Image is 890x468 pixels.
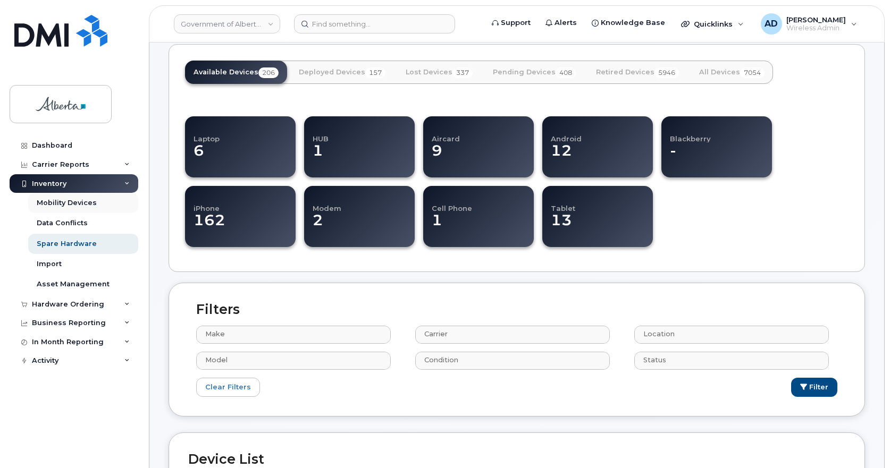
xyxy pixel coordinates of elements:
[432,212,524,240] dd: 1
[753,13,864,35] div: Arunajith Daylath
[432,124,534,142] h4: Aircard
[313,124,405,142] h4: HUB
[674,13,751,35] div: Quicklinks
[174,14,280,33] a: Government of Alberta (GOA)
[556,67,576,78] span: 408
[188,452,845,467] h2: Device List
[397,61,481,84] a: Lost Devices337
[432,142,534,170] dd: 9
[313,142,405,170] dd: 1
[194,194,296,212] h4: iPhone
[194,212,296,240] dd: 162
[258,67,279,78] span: 206
[188,302,845,317] h2: Filters
[365,67,385,78] span: 157
[670,142,762,170] dd: -
[551,194,653,212] h4: Tablet
[290,61,394,84] a: Deployed Devices157
[587,61,687,84] a: Retired Devices5946
[584,12,673,33] a: Knowledge Base
[313,194,405,212] h4: Modem
[501,18,531,28] span: Support
[313,212,405,240] dd: 2
[670,124,762,142] h4: Blackberry
[694,20,733,28] span: Quicklinks
[791,378,837,397] button: Filter
[432,194,524,212] h4: Cell Phone
[786,24,846,32] span: Wireless Admin
[194,124,286,142] h4: Laptop
[551,124,643,142] h4: Android
[551,212,653,240] dd: 13
[294,14,455,33] input: Find something...
[452,67,473,78] span: 337
[538,12,584,33] a: Alerts
[601,18,665,28] span: Knowledge Base
[654,67,679,78] span: 5946
[196,378,260,397] a: Clear Filters
[484,12,538,33] a: Support
[740,67,765,78] span: 7054
[555,18,577,28] span: Alerts
[185,61,287,84] a: Available Devices206
[691,61,773,84] a: All Devices7054
[194,142,286,170] dd: 6
[551,142,643,170] dd: 12
[765,18,778,30] span: AD
[484,61,584,84] a: Pending Devices408
[786,15,846,24] span: [PERSON_NAME]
